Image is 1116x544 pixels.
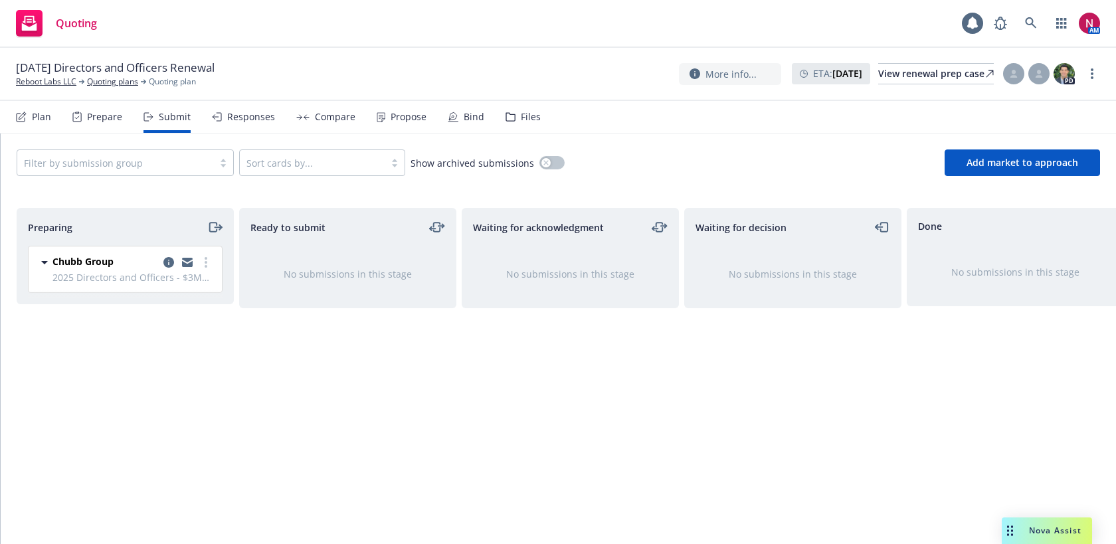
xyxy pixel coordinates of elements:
[987,10,1014,37] a: Report a Bug
[929,265,1102,279] div: No submissions in this stage
[16,76,76,88] a: Reboot Labs LLC
[429,219,445,235] a: moveLeftRight
[878,63,994,84] a: View renewal prep case
[706,267,880,281] div: No submissions in this stage
[473,221,604,234] span: Waiting for acknowledgment
[1084,66,1100,82] a: more
[11,5,102,42] a: Quoting
[87,76,138,88] a: Quoting plans
[813,66,862,80] span: ETA :
[521,112,541,122] div: Files
[652,219,668,235] a: moveLeftRight
[250,221,325,234] span: Ready to submit
[705,67,757,81] span: More info...
[484,267,657,281] div: No submissions in this stage
[1079,13,1100,34] img: photo
[52,254,114,268] span: Chubb Group
[679,63,781,85] button: More info...
[149,76,196,88] span: Quoting plan
[28,221,72,234] span: Preparing
[464,112,484,122] div: Bind
[1029,525,1081,536] span: Nova Assist
[1018,10,1044,37] a: Search
[1002,517,1018,544] div: Drag to move
[945,149,1100,176] button: Add market to approach
[411,156,534,170] span: Show archived submissions
[56,18,97,29] span: Quoting
[179,254,195,270] a: copy logging email
[832,67,862,80] strong: [DATE]
[32,112,51,122] div: Plan
[159,112,191,122] div: Submit
[1048,10,1075,37] a: Switch app
[391,112,426,122] div: Propose
[1054,63,1075,84] img: photo
[1002,517,1092,544] button: Nova Assist
[87,112,122,122] div: Prepare
[874,219,890,235] a: moveLeft
[52,270,214,284] span: 2025 Directors and Officers - $3M D&O
[878,64,994,84] div: View renewal prep case
[918,219,942,233] span: Done
[227,112,275,122] div: Responses
[198,254,214,270] a: more
[16,60,215,76] span: [DATE] Directors and Officers Renewal
[207,219,223,235] a: moveRight
[261,267,434,281] div: No submissions in this stage
[315,112,355,122] div: Compare
[696,221,787,234] span: Waiting for decision
[967,156,1078,169] span: Add market to approach
[161,254,177,270] a: copy logging email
